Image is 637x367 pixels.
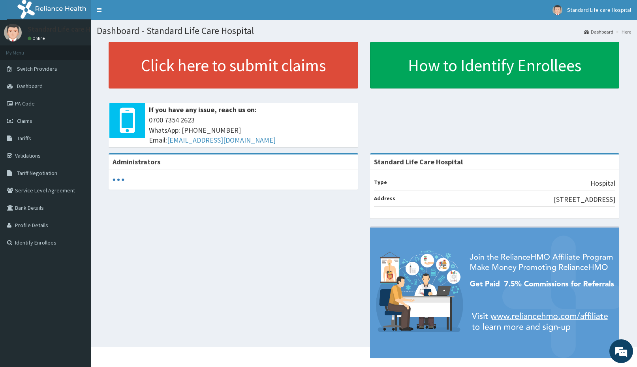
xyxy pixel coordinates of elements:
a: Click here to submit claims [109,42,358,88]
span: Dashboard [17,83,43,90]
img: provider-team-banner.png [370,228,620,358]
b: Address [374,195,395,202]
span: Switch Providers [17,65,57,72]
span: Standard Life care Hospital [567,6,631,13]
a: [EMAIL_ADDRESS][DOMAIN_NAME] [167,136,276,145]
b: If you have any issue, reach us on: [149,105,257,114]
b: Administrators [113,157,160,166]
svg: audio-loading [113,174,124,186]
span: 0700 7354 2623 WhatsApp: [PHONE_NUMBER] Email: [149,115,354,145]
p: Standard Life care Hospital [28,26,112,33]
a: How to Identify Enrollees [370,42,620,88]
p: Hospital [590,178,615,188]
a: Online [28,36,47,41]
p: [STREET_ADDRESS] [554,194,615,205]
img: User Image [552,5,562,15]
img: User Image [4,24,22,41]
h1: Dashboard - Standard Life Care Hospital [97,26,631,36]
span: Claims [17,117,32,124]
span: Tariff Negotiation [17,169,57,177]
li: Here [614,28,631,35]
span: Tariffs [17,135,31,142]
strong: Standard Life Care Hospital [374,157,463,166]
b: Type [374,179,387,186]
a: Dashboard [584,28,613,35]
